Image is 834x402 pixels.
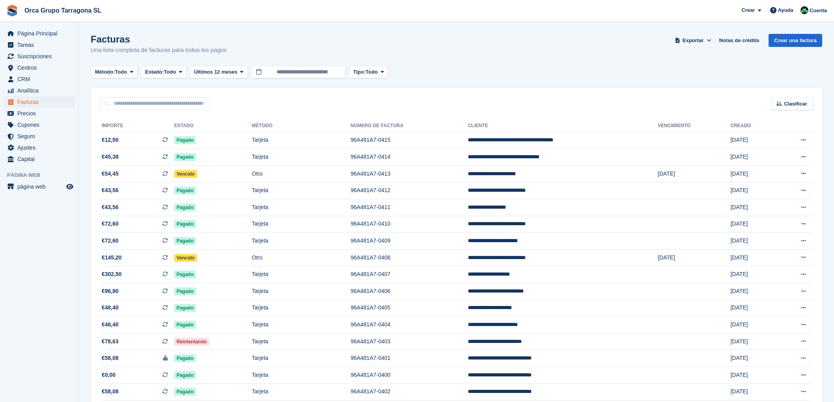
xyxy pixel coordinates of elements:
td: 96A481A7-0412 [350,182,468,199]
th: Número de factura [350,120,468,132]
button: Estado: Todo [141,66,186,79]
td: Tarjeta [252,283,351,300]
td: 96A481A7-0403 [350,333,468,350]
span: Exportar [683,37,704,44]
a: menu [4,39,74,50]
td: 96A481A7-0411 [350,199,468,216]
td: Tarjeta [252,383,351,400]
button: Últimos 12 meses [190,66,248,79]
span: Clasificar [784,100,807,108]
td: [DATE] [730,317,776,333]
td: Tarjeta [252,367,351,384]
td: Tarjeta [252,233,351,250]
td: 96A481A7-0410 [350,216,468,233]
td: [DATE] [658,165,731,182]
span: Pagado [174,204,196,211]
span: Crear [741,6,755,14]
span: Pagado [174,304,196,312]
td: [DATE] [730,383,776,400]
td: 96A481A7-0413 [350,165,468,182]
td: 96A481A7-0415 [350,132,468,149]
th: Estado [174,120,252,132]
span: CRM [17,74,65,85]
span: Todo [365,68,378,76]
span: Pagado [174,354,196,362]
span: Pagado [174,237,196,245]
td: [DATE] [730,149,776,166]
td: [DATE] [730,182,776,199]
td: 96A481A7-0408 [350,249,468,266]
a: menu [4,131,74,142]
span: Vencido [174,170,197,178]
span: €12,50 [102,136,119,144]
span: Vencido [174,254,197,262]
p: Una lista completa de facturas para todos los pagos [91,46,227,55]
span: Pagado [174,220,196,228]
th: Cliente [468,120,658,132]
span: Pagado [174,136,196,144]
td: [DATE] [730,216,776,233]
a: Vista previa de la tienda [65,182,74,191]
span: Ayuda [778,6,793,14]
td: [DATE] [730,350,776,367]
span: Pagado [174,321,196,329]
a: menu [4,108,74,119]
span: Pagado [174,153,196,161]
span: Tipo: [353,68,366,76]
span: Centros [17,62,65,73]
td: 96A481A7-0409 [350,233,468,250]
span: €72,60 [102,220,119,228]
td: [DATE] [730,165,776,182]
td: Tarjeta [252,300,351,317]
td: Otro [252,165,351,182]
span: €58,08 [102,354,119,362]
td: 96A481A7-0407 [350,266,468,283]
span: Facturas [17,96,65,107]
th: Creado [730,120,776,132]
span: Pagado [174,287,196,295]
button: Tipo: Todo [349,66,388,79]
a: menu [4,74,74,85]
td: Tarjeta [252,266,351,283]
span: €54,45 [102,170,119,178]
a: menu [4,96,74,107]
span: Cupones [17,119,65,130]
span: Tareas [17,39,65,50]
td: 96A481A7-0406 [350,283,468,300]
td: Tarjeta [252,199,351,216]
td: [DATE] [658,249,731,266]
span: €145,20 [102,254,122,262]
td: [DATE] [730,132,776,149]
span: Pagado [174,270,196,278]
span: Todo [115,68,127,76]
td: Tarjeta [252,333,351,350]
span: Pagado [174,187,196,195]
span: €0,00 [102,371,115,379]
span: Pagado [174,388,196,396]
span: €78,63 [102,337,119,346]
td: [DATE] [730,199,776,216]
span: página web [17,181,65,192]
span: Cuenta [810,7,827,15]
span: Suscripciones [17,51,65,62]
td: [DATE] [730,266,776,283]
span: €43,56 [102,203,119,211]
a: menu [4,62,74,73]
span: €48,40 [102,304,119,312]
span: Página Principal [17,28,65,39]
td: 96A481A7-0402 [350,383,468,400]
span: €48,40 [102,320,119,329]
td: 96A481A7-0404 [350,317,468,333]
a: Notas de crédito [716,34,762,47]
span: €72,60 [102,237,119,245]
a: menu [4,28,74,39]
a: Orca Grupo Tarragona SL [21,4,104,17]
a: menu [4,85,74,96]
a: menu [4,154,74,165]
td: Tarjeta [252,132,351,149]
span: Estado: [145,68,164,76]
span: Página web [7,171,78,179]
td: 96A481A7-0405 [350,300,468,317]
a: menú [4,181,74,192]
span: Reintentando [174,338,209,346]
